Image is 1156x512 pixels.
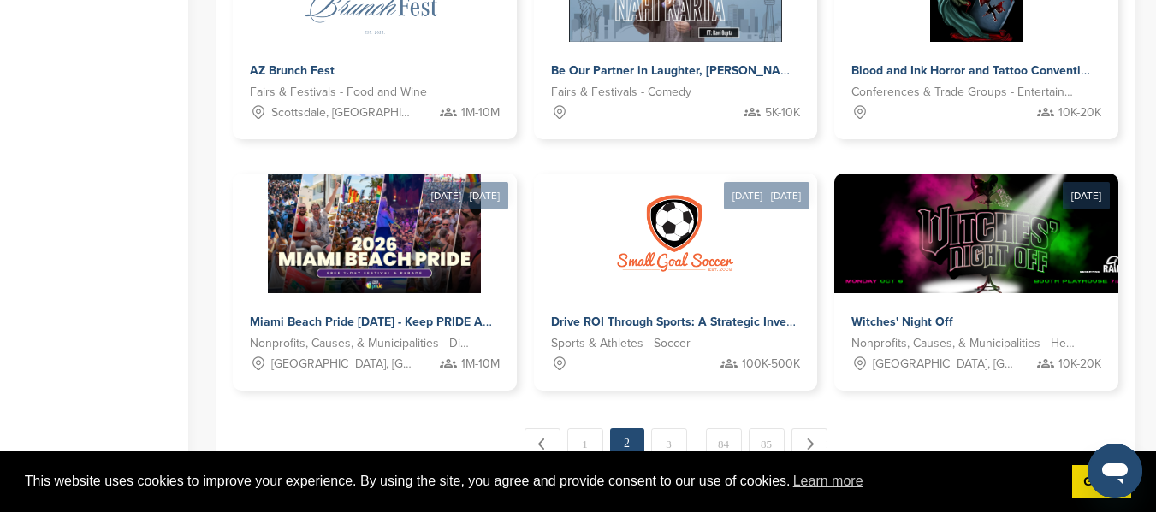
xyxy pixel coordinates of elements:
[692,428,701,459] span: …
[873,355,1014,374] span: [GEOGRAPHIC_DATA], [GEOGRAPHIC_DATA]
[25,468,1058,494] span: This website uses cookies to improve your experience. By using the site, you agree and provide co...
[271,103,412,122] span: Scottsdale, [GEOGRAPHIC_DATA]
[250,315,502,329] span: Miami Beach Pride [DATE] - Keep PRIDE Alive
[250,334,474,353] span: Nonprofits, Causes, & Municipalities - Diversity, Equity and Inclusion
[551,315,894,329] span: Drive ROI Through Sports: A Strategic Investment Opportunity
[1063,182,1110,209] div: [DATE]
[834,174,1149,293] img: Sponsorpitch &
[765,103,800,122] span: 5K-10K
[742,355,800,374] span: 100K-500K
[461,103,500,122] span: 1M-10M
[791,468,866,494] a: learn more about cookies
[615,174,735,293] img: Sponsorpitch &
[551,334,691,353] span: Sports & Athletes - Soccer
[834,146,1118,391] a: [DATE] Sponsorpitch & Witches' Night Off Nonprofits, Causes, & Municipalities - Health and Wellne...
[851,315,953,329] span: Witches' Night Off
[610,428,644,458] em: 2
[250,63,335,78] span: AZ Brunch Fest
[749,428,785,460] a: 85
[791,428,827,460] a: Next →
[551,83,691,102] span: Fairs & Festivals - Comedy
[534,146,818,391] a: [DATE] - [DATE] Sponsorpitch & Drive ROI Through Sports: A Strategic Investment Opportunity Sport...
[567,428,603,460] a: 1
[851,334,1076,353] span: Nonprofits, Causes, & Municipalities - Health and Wellness
[423,182,508,209] div: [DATE] - [DATE]
[551,63,914,78] span: Be Our Partner in Laughter, [PERSON_NAME] (Canada Tour 2025)
[851,83,1076,102] span: Conferences & Trade Groups - Entertainment
[461,355,500,374] span: 1M-10M
[233,146,517,391] a: [DATE] - [DATE] Sponsorpitch & Miami Beach Pride [DATE] - Keep PRIDE Alive Nonprofits, Causes, & ...
[1058,103,1101,122] span: 10K-20K
[268,174,481,293] img: Sponsorpitch &
[651,428,687,460] a: 3
[1058,355,1101,374] span: 10K-20K
[1088,444,1142,498] iframe: Button to launch messaging window
[724,182,809,209] div: [DATE] - [DATE]
[250,83,427,102] span: Fairs & Festivals - Food and Wine
[706,428,742,460] a: 84
[271,355,412,374] span: [GEOGRAPHIC_DATA], [GEOGRAPHIC_DATA]
[1072,465,1131,499] a: dismiss cookie message
[525,428,560,460] a: ← Previous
